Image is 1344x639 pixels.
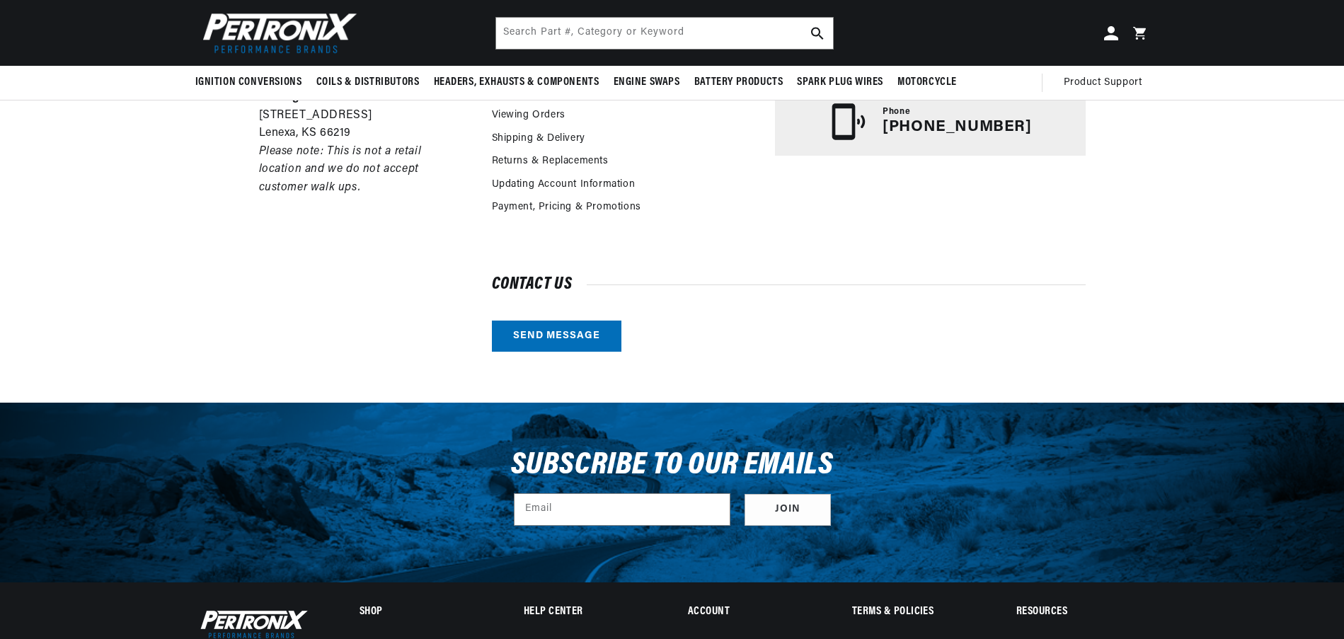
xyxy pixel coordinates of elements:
summary: Help Center [524,607,656,617]
span: Product Support [1064,75,1142,91]
summary: Spark Plug Wires [790,66,890,99]
summary: Ignition Conversions [195,66,309,99]
a: Viewing Orders [492,108,565,123]
p: [STREET_ADDRESS] [259,107,466,125]
summary: Battery Products [687,66,791,99]
span: Ignition Conversions [195,75,302,90]
a: Send message [492,321,621,352]
h2: Contact us [492,277,1086,292]
a: Payment, Pricing & Promotions [492,200,641,215]
h3: Subscribe to our emails [511,452,834,479]
a: Updating Account Information [492,177,636,192]
summary: Shop [360,607,492,617]
summary: Account [688,607,820,617]
summary: Resources [1016,607,1149,617]
img: Pertronix [195,8,358,57]
a: Phone [PHONE_NUMBER] [775,88,1085,156]
summary: Headers, Exhausts & Components [427,66,607,99]
summary: Terms & policies [852,607,984,617]
span: Motorcycle [897,75,957,90]
p: Lenexa, KS 66219 [259,125,466,143]
span: Headers, Exhausts & Components [434,75,599,90]
span: Spark Plug Wires [797,75,883,90]
a: Returns & Replacements [492,154,609,169]
span: Coils & Distributors [316,75,420,90]
button: Search Part #, Category or Keyword [802,18,833,49]
button: Subscribe [745,494,831,526]
input: Email [515,494,730,525]
span: Battery Products [694,75,783,90]
span: Phone [883,106,910,118]
input: Search Part #, Category or Keyword [496,18,833,49]
em: Please note: This is not a retail location and we do not accept customer walk ups. [259,146,422,193]
summary: Motorcycle [890,66,964,99]
summary: Coils & Distributors [309,66,427,99]
a: Shipping & Delivery [492,131,585,146]
span: Engine Swaps [614,75,680,90]
summary: Product Support [1064,66,1149,100]
summary: Engine Swaps [607,66,687,99]
p: [PHONE_NUMBER] [883,118,1031,137]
